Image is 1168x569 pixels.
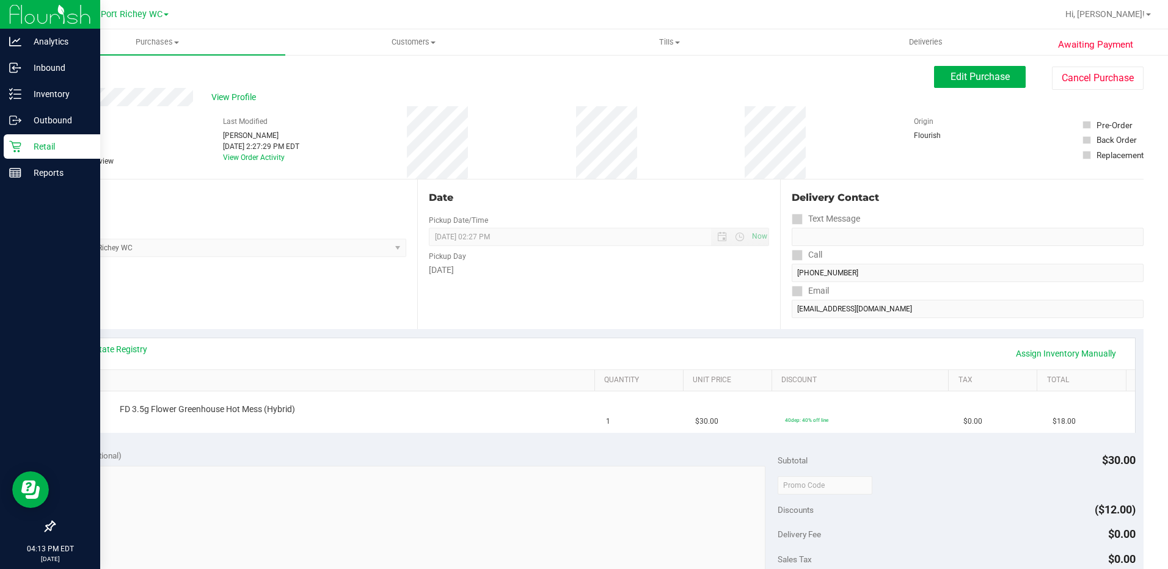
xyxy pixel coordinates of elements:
[21,60,95,75] p: Inbound
[781,375,944,385] a: Discount
[785,417,828,423] span: 40dep: 40% off line
[792,228,1144,246] input: Format: (999) 999-9999
[1047,375,1121,385] a: Total
[1108,553,1136,565] span: $0.00
[9,35,21,48] inline-svg: Analytics
[286,37,541,48] span: Customers
[951,71,1010,82] span: Edit Purchase
[792,190,1144,205] div: Delivery Contact
[1102,454,1136,466] span: $30.00
[778,455,808,465] span: Subtotal
[72,375,589,385] a: SKU
[5,543,95,554] p: 04:13 PM EDT
[695,416,718,427] span: $30.00
[934,66,1026,88] button: Edit Purchase
[285,29,541,55] a: Customers
[5,554,95,564] p: [DATE]
[1053,416,1076,427] span: $18.00
[798,29,1054,55] a: Deliveries
[429,251,466,262] label: Pickup Day
[1095,503,1136,516] span: ($12.00)
[9,88,21,100] inline-svg: Inventory
[1058,38,1133,52] span: Awaiting Payment
[223,141,299,152] div: [DATE] 2:27:29 PM EDT
[54,190,406,205] div: Location
[9,140,21,153] inline-svg: Retail
[21,87,95,101] p: Inventory
[29,37,285,48] span: Purchases
[429,190,770,205] div: Date
[223,153,285,162] a: View Order Activity
[1108,527,1136,540] span: $0.00
[74,343,147,355] a: View State Registry
[9,167,21,179] inline-svg: Reports
[778,554,812,564] span: Sales Tax
[792,264,1144,282] input: Format: (999) 999-9999
[81,9,162,20] span: New Port Richey WC
[958,375,1032,385] a: Tax
[693,375,767,385] a: Unit Price
[963,416,982,427] span: $0.00
[21,34,95,49] p: Analytics
[1097,119,1133,131] div: Pre-Order
[778,529,821,539] span: Delivery Fee
[914,130,975,141] div: Flourish
[120,404,295,415] span: FD 3.5g Flower Greenhouse Hot Mess (Hybrid)
[604,375,678,385] a: Quantity
[12,471,49,508] iframe: Resource center
[1052,67,1144,90] button: Cancel Purchase
[792,210,860,228] label: Text Message
[29,29,285,55] a: Purchases
[792,246,822,264] label: Call
[1008,343,1124,364] a: Assign Inventory Manually
[1065,9,1145,19] span: Hi, [PERSON_NAME]!
[9,62,21,74] inline-svg: Inbound
[792,282,829,300] label: Email
[429,264,770,277] div: [DATE]
[778,476,872,495] input: Promo Code
[606,416,610,427] span: 1
[892,37,959,48] span: Deliveries
[21,139,95,154] p: Retail
[21,113,95,128] p: Outbound
[914,116,933,127] label: Origin
[1097,134,1137,146] div: Back Order
[211,91,260,104] span: View Profile
[223,130,299,141] div: [PERSON_NAME]
[778,499,814,521] span: Discounts
[223,116,268,127] label: Last Modified
[9,114,21,126] inline-svg: Outbound
[429,215,488,226] label: Pickup Date/Time
[1097,149,1144,161] div: Replacement
[21,165,95,180] p: Reports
